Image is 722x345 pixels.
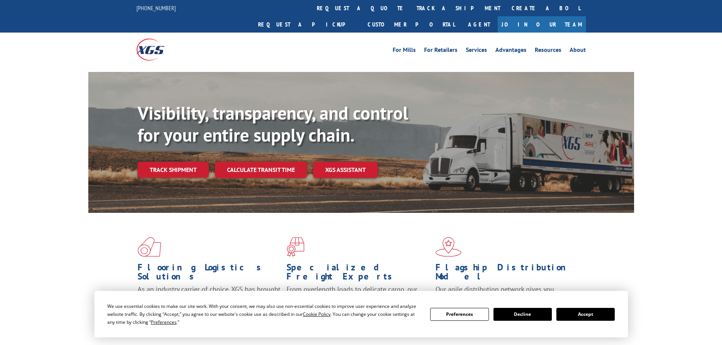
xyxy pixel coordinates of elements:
[252,16,362,33] a: Request a pickup
[138,101,408,147] b: Visibility, transparency, and control for your entire supply chain.
[215,162,307,178] a: Calculate transit time
[556,308,615,321] button: Accept
[138,162,209,178] a: Track shipment
[435,237,462,257] img: xgs-icon-flagship-distribution-model-red
[138,237,161,257] img: xgs-icon-total-supply-chain-intelligence-red
[424,47,457,55] a: For Retailers
[493,308,552,321] button: Decline
[94,291,628,337] div: Cookie Consent Prompt
[460,16,498,33] a: Agent
[435,263,579,285] h1: Flagship Distribution Model
[430,308,489,321] button: Preferences
[393,47,416,55] a: For Mills
[136,4,176,12] a: [PHONE_NUMBER]
[138,285,280,312] span: As an industry carrier of choice, XGS has brought innovation and dedication to flooring logistics...
[435,285,575,303] span: Our agile distribution network gives you nationwide inventory management on demand.
[107,302,421,326] div: We use essential cookies to make our site work. With your consent, we may also use non-essential ...
[303,311,330,317] span: Cookie Policy
[313,162,378,178] a: XGS ASSISTANT
[151,319,177,325] span: Preferences
[570,47,586,55] a: About
[287,237,304,257] img: xgs-icon-focused-on-flooring-red
[535,47,561,55] a: Resources
[495,47,526,55] a: Advantages
[466,47,487,55] a: Services
[498,16,586,33] a: Join Our Team
[287,263,430,285] h1: Specialized Freight Experts
[138,263,281,285] h1: Flooring Logistics Solutions
[287,285,430,318] p: From overlength loads to delicate cargo, our experienced staff knows the best way to move your fr...
[362,16,460,33] a: Customer Portal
